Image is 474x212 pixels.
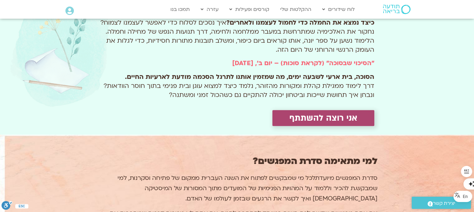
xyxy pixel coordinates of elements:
a: אני רוצה להשתתף [272,110,374,126]
img: תודעה בריאה [383,5,410,14]
span: אני רוצה להשתתף [290,113,357,123]
p: איך נסכים לסלוח כדי לאפשר לעצמנו לצמוח? נחקור את האלכימיה שמתרחשת במעבר ממלחמה ולחימה, דרך תנועות... [100,18,374,54]
p: דרך לימוד ממגילת קהלת ומקורות מהזוהר, נלמד כיצד למצוא עוגן ובית פנימי בתוך חוסר הוודאות? ונבחן אי... [100,72,374,99]
a: יצירת קשר [412,197,471,209]
h2: למי מתאימה סדרת המפגשים? [97,152,377,170]
a: לוח שידורים [319,3,358,15]
p: סדרת המפגשים מיועדת [97,173,377,204]
strong: כיצד נמצא את החמלה כדי לחמול לעצמנו ולאחרים? [226,18,374,27]
strong: "הסיכוי שבסוכה" (לקראת סוכות) – יום ב', [DATE] [232,59,374,67]
span: יצירת קשר [433,199,455,208]
span: לכל מי שמבקשים לפתוח את השנה העברית ממקום של פתיחה וסקרנות, למי שמבקש.ת להכיר וללמוד על המהויות ה... [117,174,377,203]
a: תמכו בנו [167,3,193,15]
a: עזרה [198,3,222,15]
a: ההקלטות שלי [277,3,314,15]
a: קורסים ופעילות [226,3,272,15]
strong: הסוכה, בית ארעי לשבעה ימים, מה שמזמין אותנו לתרגל הסכמה מודעת לארעיות החיים. [125,73,374,81]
